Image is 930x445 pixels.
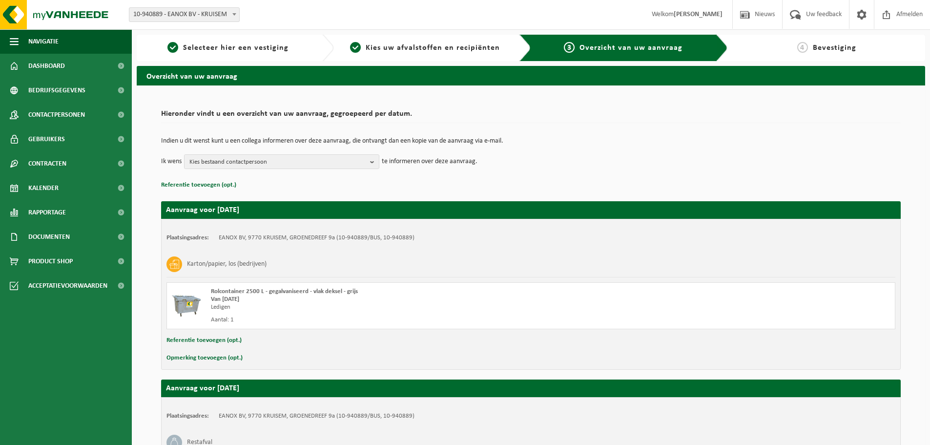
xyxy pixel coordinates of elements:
span: Overzicht van uw aanvraag [579,44,682,52]
span: Navigatie [28,29,59,54]
span: Kalender [28,176,59,200]
span: 1 [167,42,178,53]
span: Bedrijfsgegevens [28,78,85,103]
h3: Karton/papier, los (bedrijven) [187,256,267,272]
span: 3 [564,42,575,53]
span: 10-940889 - EANOX BV - KRUISEM [129,8,239,21]
span: Kies uw afvalstoffen en recipiënten [366,44,500,52]
strong: Van [DATE] [211,296,239,302]
p: Indien u dit wenst kunt u een collega informeren over deze aanvraag, die ontvangt dan een kopie v... [161,138,901,145]
span: 4 [797,42,808,53]
span: Selecteer hier een vestiging [183,44,289,52]
span: 2 [350,42,361,53]
span: 10-940889 - EANOX BV - KRUISEM [129,7,240,22]
button: Opmerking toevoegen (opt.) [166,352,243,364]
h2: Overzicht van uw aanvraag [137,66,925,85]
div: Aantal: 1 [211,316,570,324]
a: 1Selecteer hier een vestiging [142,42,314,54]
button: Referentie toevoegen (opt.) [166,334,242,347]
p: te informeren over deze aanvraag. [382,154,477,169]
strong: Aanvraag voor [DATE] [166,206,239,214]
span: Dashboard [28,54,65,78]
p: Ik wens [161,154,182,169]
strong: [PERSON_NAME] [674,11,723,18]
div: Ledigen [211,303,570,311]
img: WB-2500-GAL-GY-01.png [172,288,201,317]
h2: Hieronder vindt u een overzicht van uw aanvraag, gegroepeerd per datum. [161,110,901,123]
button: Referentie toevoegen (opt.) [161,179,236,191]
td: EANOX BV, 9770 KRUISEM, GROENEDREEF 9a (10-940889/BUS, 10-940889) [219,234,414,242]
td: EANOX BV, 9770 KRUISEM, GROENEDREEF 9a (10-940889/BUS, 10-940889) [219,412,414,420]
span: Kies bestaand contactpersoon [189,155,366,170]
span: Contracten [28,151,66,176]
strong: Aanvraag voor [DATE] [166,384,239,392]
a: 2Kies uw afvalstoffen en recipiënten [339,42,512,54]
span: Product Shop [28,249,73,274]
strong: Plaatsingsadres: [166,413,209,419]
button: Kies bestaand contactpersoon [184,154,379,169]
span: Rapportage [28,200,66,225]
span: Contactpersonen [28,103,85,127]
strong: Plaatsingsadres: [166,234,209,241]
span: Acceptatievoorwaarden [28,274,107,298]
span: Bevestiging [813,44,856,52]
span: Documenten [28,225,70,249]
span: Gebruikers [28,127,65,151]
span: Rolcontainer 2500 L - gegalvaniseerd - vlak deksel - grijs [211,288,358,295]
